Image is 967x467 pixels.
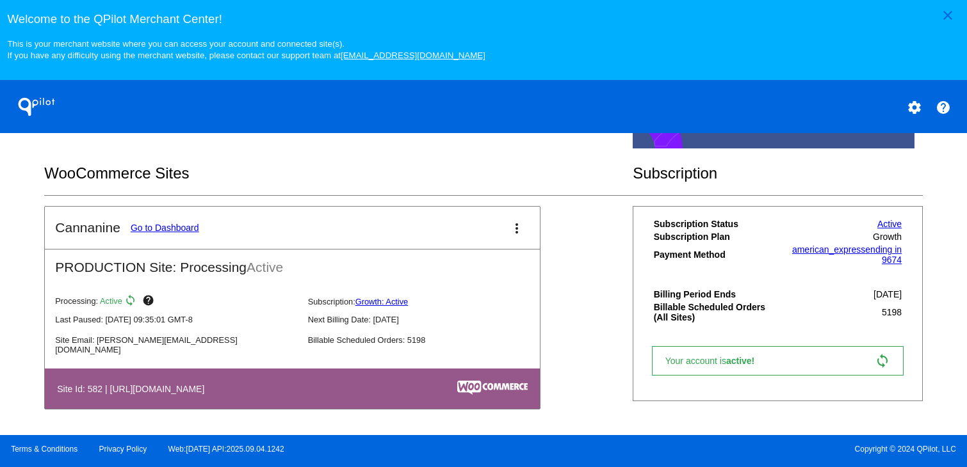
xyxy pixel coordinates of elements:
mat-icon: help [936,100,951,115]
mat-icon: sync [124,294,140,310]
a: Terms & Conditions [11,445,77,454]
a: Your account isactive! sync [652,346,904,376]
p: Subscription: [308,297,550,306]
mat-icon: help [142,294,158,310]
mat-icon: close [940,8,955,23]
a: Web:[DATE] API:2025.09.04.1242 [168,445,284,454]
span: american_express [792,244,865,255]
a: Go to Dashboard [131,223,199,233]
th: Payment Method [653,244,778,265]
a: [EMAIL_ADDRESS][DOMAIN_NAME] [341,51,485,60]
p: Processing: [55,294,297,310]
span: Growth [873,232,902,242]
a: Active [877,219,902,229]
h3: Welcome to the QPilot Merchant Center! [7,12,959,26]
span: 5198 [882,307,902,317]
p: Next Billing Date: [DATE] [308,315,550,324]
img: c53aa0e5-ae75-48aa-9bee-956650975ee5 [457,381,528,395]
a: Growth: Active [355,297,409,306]
mat-icon: settings [907,100,922,115]
a: Privacy Policy [99,445,147,454]
span: Active [100,297,122,306]
p: Last Paused: [DATE] 09:35:01 GMT-8 [55,315,297,324]
a: american_expressending in 9674 [792,244,902,265]
span: [DATE] [874,289,902,299]
h4: Site Id: 582 | [URL][DOMAIN_NAME] [57,384,211,394]
p: Site Email: [PERSON_NAME][EMAIL_ADDRESS][DOMAIN_NAME] [55,335,297,354]
h2: Cannanine [55,220,120,235]
h2: Subscription [633,164,923,182]
th: Subscription Status [653,218,778,230]
span: Copyright © 2024 QPilot, LLC [494,445,956,454]
h1: QPilot [11,94,62,120]
small: This is your merchant website where you can access your account and connected site(s). If you hav... [7,39,485,60]
th: Billing Period Ends [653,289,778,300]
mat-icon: sync [875,353,890,368]
span: Your account is [665,356,768,366]
th: Subscription Plan [653,231,778,242]
th: Billable Scheduled Orders (All Sites) [653,301,778,323]
h2: PRODUCTION Site: Processing [45,249,540,275]
p: Billable Scheduled Orders: 5198 [308,335,550,345]
span: active! [726,356,761,366]
mat-icon: more_vert [509,221,524,236]
span: Active [247,260,283,274]
h2: WooCommerce Sites [44,164,633,182]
